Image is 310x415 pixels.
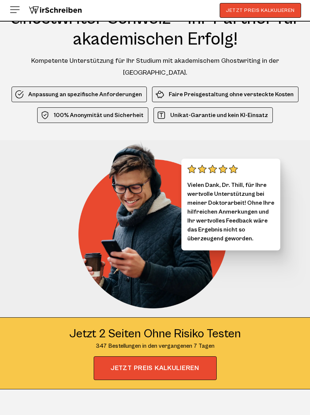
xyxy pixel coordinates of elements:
img: Unikat-Garantie und kein KI-Einsatz [157,111,166,120]
img: 100% Anonymität und Sicherheit [41,111,49,120]
li: Unikat-Garantie und kein KI-Einsatz [154,107,273,123]
img: Anpassung an spezifische Anforderungen [15,90,24,99]
img: Menu open [9,4,21,16]
div: Vielen Dank, Dr. Thill, für Ihre wertvolle Unterstützung bei meiner Doktorarbeit! Ohne Ihre hilfr... [181,159,280,250]
img: Ghostwriter Schweiz – Ihr Partner für akademischen Erfolg! [78,140,238,308]
button: JETZT PREIS KALKULIEREN [220,3,301,18]
span: JETZT PREIS KALKULIEREN [94,356,217,380]
div: 347 Bestellungen in den vergangenen 7 Tagen [70,341,241,350]
li: Anpassung an spezifische Anforderungen [12,87,147,102]
div: Jetzt 2 seiten ohne risiko testen [70,327,241,341]
li: Faire Preisgestaltung ohne versteckte Kosten [152,87,298,102]
img: logo wirschreiben [28,5,83,16]
h1: Ghostwriter Schweiz – Ihr Partner für akademischen Erfolg! [9,8,301,50]
img: Faire Preisgestaltung ohne versteckte Kosten [155,90,164,99]
img: stars [187,165,238,174]
div: Kompetente Unterstützung für Ihr Studium mit akademischem Ghostwriting in der [GEOGRAPHIC_DATA]. [9,55,301,79]
li: 100% Anonymität und Sicherheit [37,107,148,123]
